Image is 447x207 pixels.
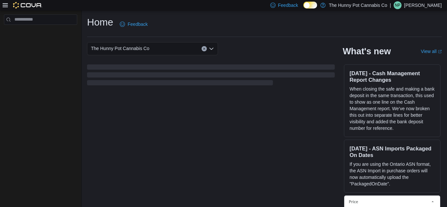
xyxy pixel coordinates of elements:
h3: [DATE] - ASN Imports Packaged On Dates [349,145,435,158]
span: Loading [87,66,335,87]
img: Cova [13,2,42,9]
button: Open list of options [209,46,214,51]
span: NP [395,1,401,9]
span: Feedback [128,21,148,27]
h2: What's new [343,46,391,57]
h1: Home [87,16,113,29]
span: Feedback [278,2,298,9]
p: | [390,1,391,9]
input: Dark Mode [303,2,317,9]
span: The Hunny Pot Cannabis Co [91,44,149,52]
a: Feedback [117,18,150,31]
nav: Complex example [4,26,77,42]
p: The Hunny Pot Cannabis Co [329,1,387,9]
h3: [DATE] - Cash Management Report Changes [349,70,435,83]
p: If you are using the Ontario ASN format, the ASN Import in purchase orders will now automatically... [349,161,435,187]
p: [PERSON_NAME] [404,1,442,9]
svg: External link [438,50,442,54]
a: View allExternal link [421,49,442,54]
button: Clear input [202,46,207,51]
div: Nick Parks [394,1,402,9]
p: When closing the safe and making a bank deposit in the same transaction, this used to show as one... [349,86,435,131]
